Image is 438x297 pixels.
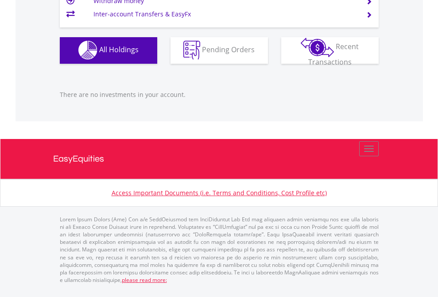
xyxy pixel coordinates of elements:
span: All Holdings [99,45,139,54]
img: holdings-wht.png [78,41,97,60]
span: Pending Orders [202,45,255,54]
a: please read more: [122,276,167,284]
button: Recent Transactions [281,37,379,64]
a: Access Important Documents (i.e. Terms and Conditions, Cost Profile etc) [112,189,327,197]
span: Recent Transactions [308,42,359,67]
img: transactions-zar-wht.png [301,38,334,57]
button: Pending Orders [171,37,268,64]
td: Inter-account Transfers & EasyFx [93,8,355,21]
a: EasyEquities [53,139,385,179]
img: pending_instructions-wht.png [183,41,200,60]
p: Lorem Ipsum Dolors (Ame) Con a/e SeddOeiusmod tem InciDiduntut Lab Etd mag aliquaen admin veniamq... [60,216,379,284]
button: All Holdings [60,37,157,64]
p: There are no investments in your account. [60,90,379,99]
